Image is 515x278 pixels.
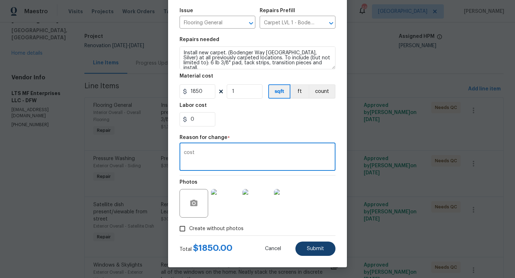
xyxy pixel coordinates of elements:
h5: Issue [180,8,193,13]
button: sqft [268,84,290,99]
h5: Repairs Prefill [260,8,295,13]
h5: Reason for change [180,135,227,140]
button: count [309,84,335,99]
h5: Photos [180,180,197,185]
div: Total [180,244,232,253]
button: Cancel [254,242,293,256]
h5: Material cost [180,74,213,79]
button: Submit [295,242,335,256]
span: $ 1850.00 [193,244,232,252]
h5: Repairs needed [180,37,219,42]
textarea: Install new carpet. (Bodenger Way [GEOGRAPHIC_DATA], Silver) at all previously carpeted locations... [180,46,335,69]
button: ft [290,84,309,99]
h5: Labor cost [180,103,207,108]
span: Submit [307,246,324,252]
button: Open [326,18,336,28]
span: Create without photos [189,225,244,233]
span: Cancel [265,246,281,252]
button: Open [246,18,256,28]
textarea: cost [184,150,331,165]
